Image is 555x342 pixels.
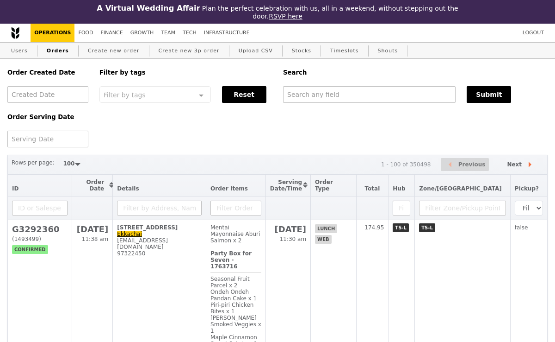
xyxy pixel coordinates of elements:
a: Upload CSV [235,43,277,59]
h5: Order Serving Date [7,114,88,120]
a: Shouts [374,43,402,59]
a: Orders [43,43,73,59]
a: Ekkachai [117,231,142,237]
input: Filter Hub [393,201,410,215]
a: Timeslots [327,43,362,59]
span: lunch [315,224,337,233]
span: 174.95 [364,224,384,231]
span: Zone/[GEOGRAPHIC_DATA] [419,185,502,192]
h3: A Virtual Wedding Affair [97,4,200,13]
span: 11:38 am [82,236,108,242]
h2: G3292360 [12,224,68,234]
a: RSVP here [269,13,302,20]
input: Filter Zone/Pickup Point [419,201,506,215]
div: Plan the perfect celebration with us, all in a weekend, without stepping out the door. [92,4,462,20]
span: confirmed [12,245,48,254]
span: Hub [393,185,405,192]
span: false [515,224,528,231]
div: [STREET_ADDRESS] [117,224,202,231]
input: Filter Order Items [210,201,261,215]
span: TS-L [393,223,409,232]
div: 1 - 100 of 350498 [381,161,431,168]
div: Mentai Mayonnaise Aburi Salmon x 2 [210,224,261,244]
h5: Order Created Date [7,69,88,76]
span: Piri‑piri Chicken Bites x 1 [210,302,253,315]
span: Order Type [315,179,333,192]
span: TS-L [419,223,435,232]
a: Tech [179,24,200,42]
span: web [315,235,331,244]
div: 97322450 [117,250,202,257]
a: Users [7,43,31,59]
span: Next [507,159,522,170]
input: Created Date [7,86,88,103]
button: Reset [222,86,266,103]
span: 11:30 am [280,236,306,242]
a: Logout [519,24,548,42]
a: Stocks [288,43,315,59]
label: Rows per page: [12,158,55,167]
h5: Search [283,69,548,76]
b: Party Box for Seven - 1763716 [210,250,252,270]
span: Order Items [210,185,248,192]
a: Team [157,24,179,42]
a: Food [74,24,97,42]
div: [EMAIL_ADDRESS][DOMAIN_NAME] [117,237,202,250]
a: Create new order [84,43,143,59]
h5: Filter by tags [99,69,272,76]
span: Details [117,185,139,192]
span: [PERSON_NAME] Smoked Veggies x 1 [210,315,261,334]
span: ID [12,185,18,192]
a: Create new 3p order [155,43,223,59]
button: Previous [441,158,489,171]
span: Previous [458,159,486,170]
span: Seasonal Fruit Parcel x 2 [210,276,250,289]
span: Filter by tags [104,90,146,99]
span: Ondeh Ondeh Pandan Cake x 1 [210,289,257,302]
a: Finance [97,24,127,42]
button: Submit [467,86,511,103]
h2: [DATE] [270,224,306,234]
input: Search any field [283,86,456,103]
button: Next [499,158,543,171]
input: Filter by Address, Name, Email, Mobile [117,201,202,215]
img: Grain logo [11,27,19,39]
a: Operations [31,24,74,42]
a: Infrastructure [200,24,253,42]
a: Growth [127,24,158,42]
h2: [DATE] [76,224,108,234]
input: ID or Salesperson name [12,201,68,215]
div: (1493499) [12,236,68,242]
input: Serving Date [7,131,88,147]
span: Pickup? [515,185,539,192]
